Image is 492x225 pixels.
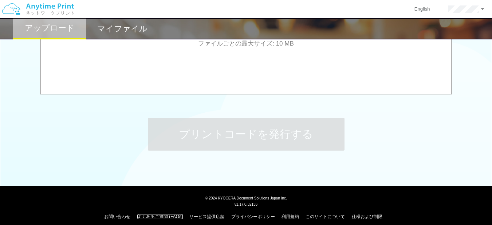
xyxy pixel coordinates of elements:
h2: マイファイル [97,24,147,33]
a: 利用規約 [282,214,299,219]
a: よくあるご質問 (FAQs) [137,214,183,219]
a: このサイトについて [306,214,345,219]
span: © 2024 KYOCERA Document Solutions Japan Inc. [205,195,287,200]
a: サービス提供店舗 [189,214,224,219]
button: プリントコードを発行する [148,118,345,151]
a: 仕様および制限 [352,214,382,219]
h2: アップロード [25,24,75,32]
a: プライバシーポリシー [231,214,275,219]
span: v1.17.0.32136 [235,202,257,206]
a: お問い合わせ [104,214,130,219]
